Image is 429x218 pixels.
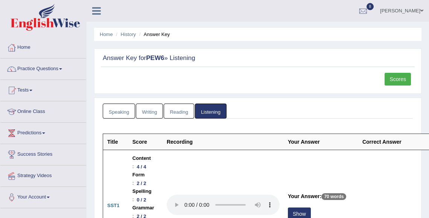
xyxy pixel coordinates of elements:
a: History [121,32,136,37]
a: Reading [164,104,194,119]
div: 4 / 4 [134,163,149,171]
b: Spelling [132,187,152,195]
a: Speaking [103,104,135,119]
b: Grammar [132,204,154,212]
a: Strategy Videos [0,165,86,184]
a: Writing [136,104,163,119]
b: Your Answer: [288,193,321,199]
a: Success Stories [0,144,86,163]
strong: PEW6 [146,54,164,62]
b: Content [132,154,151,162]
li: : [132,187,158,204]
a: Listening [195,104,227,119]
th: Title [103,134,128,150]
b: SST1 [107,203,120,208]
li: : [132,154,158,171]
a: Tests [0,80,86,99]
div: 0 / 2 [134,196,149,204]
th: Your Answer [284,134,358,150]
li: Answer Key [137,31,170,38]
b: Form [132,171,145,179]
div: 2 / 2 [134,179,149,187]
span: 8 [367,3,374,10]
a: Practice Questions [0,59,86,77]
a: Your Account [0,187,86,206]
a: Home [0,37,86,56]
a: Scores [385,73,411,86]
a: Home [100,32,113,37]
a: Online Class [0,101,86,120]
th: Recording [163,134,284,150]
a: Predictions [0,123,86,141]
th: Score [128,134,163,150]
li: : [132,171,158,187]
p: 70 words [321,193,346,200]
h2: Answer Key for » Listening [103,55,295,62]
